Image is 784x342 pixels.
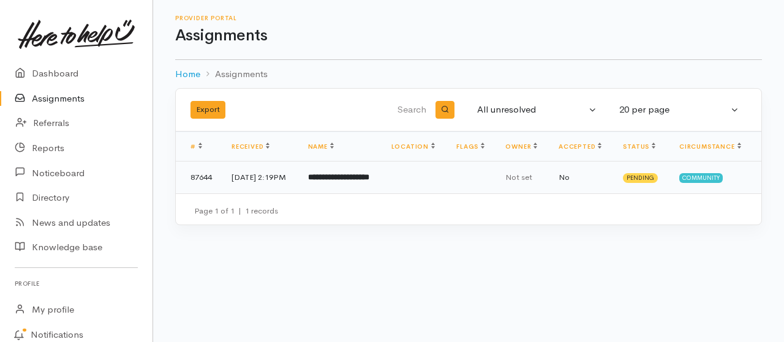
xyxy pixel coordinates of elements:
a: Accepted [559,143,601,151]
input: Search [330,95,429,125]
a: Received [232,143,269,151]
h6: Provider Portal [175,15,762,21]
a: Owner [505,143,537,151]
td: [DATE] 2:19PM [222,162,298,193]
span: Community [679,173,723,183]
nav: breadcrumb [175,60,762,89]
span: Not set [505,172,532,182]
a: Status [623,143,655,151]
span: | [238,206,241,216]
td: 87644 [176,162,222,193]
li: Assignments [200,67,268,81]
span: No [559,172,570,182]
h1: Assignments [175,27,762,45]
a: # [190,143,202,151]
a: Flags [456,143,484,151]
a: Location [391,143,435,151]
button: All unresolved [470,98,605,122]
a: Name [308,143,334,151]
button: 20 per page [612,98,747,122]
div: All unresolved [477,103,586,117]
span: Pending [623,173,658,183]
h6: Profile [15,275,138,292]
a: Home [175,67,200,81]
small: Page 1 of 1 1 records [194,206,278,216]
a: Circumstance [679,143,741,151]
div: 20 per page [619,103,728,117]
button: Export [190,101,225,119]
